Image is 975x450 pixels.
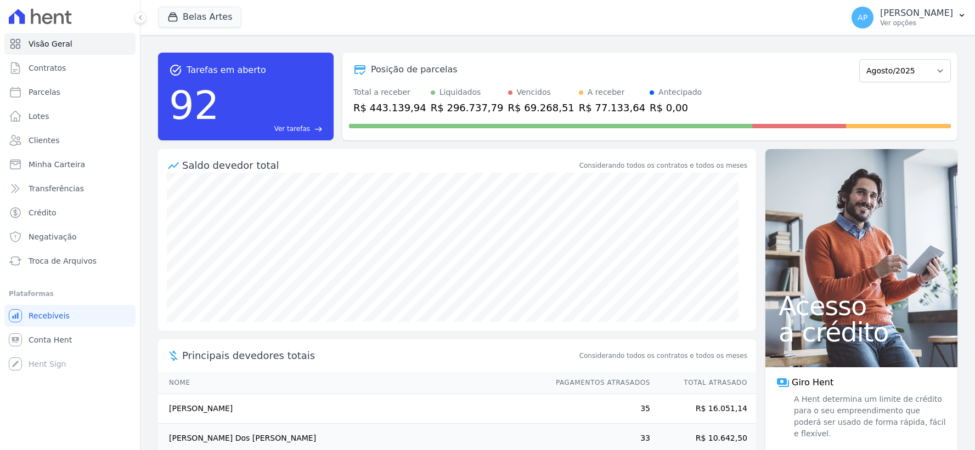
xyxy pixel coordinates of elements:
[4,305,136,327] a: Recebíveis
[880,8,953,19] p: [PERSON_NAME]
[4,329,136,351] a: Conta Hent
[371,63,458,76] div: Posição de parcelas
[651,394,756,424] td: R$ 16.051,14
[169,77,219,134] div: 92
[169,64,182,77] span: task_alt
[4,153,136,175] a: Minha Carteira
[29,62,66,73] span: Contratos
[579,100,645,115] div: R$ 77.133,64
[880,19,953,27] p: Ver opções
[545,394,651,424] td: 35
[29,87,60,98] span: Parcelas
[353,100,426,115] div: R$ 443.139,94
[182,158,577,173] div: Saldo devedor total
[4,202,136,224] a: Crédito
[779,319,944,345] span: a crédito
[658,87,702,98] div: Antecipado
[4,250,136,272] a: Troca de Arquivos
[779,293,944,319] span: Acesso
[4,33,136,55] a: Visão Geral
[9,287,131,300] div: Plataformas
[508,100,574,115] div: R$ 69.268,51
[29,111,49,122] span: Lotes
[187,64,266,77] span: Tarefas em aberto
[579,351,747,361] span: Considerando todos os contratos e todos os meses
[158,394,545,424] td: [PERSON_NAME]
[4,226,136,248] a: Negativação
[431,100,504,115] div: R$ 296.737,79
[274,124,310,134] span: Ver tarefas
[4,105,136,127] a: Lotes
[650,100,702,115] div: R$ 0,00
[858,14,867,21] span: AP
[792,394,946,440] span: A Hent determina um limite de crédito para o seu empreendimento que poderá ser usado de forma ráp...
[29,159,85,170] span: Minha Carteira
[182,348,577,363] span: Principais devedores totais
[29,231,77,242] span: Negativação
[158,372,545,394] th: Nome
[29,207,57,218] span: Crédito
[29,255,97,266] span: Troca de Arquivos
[29,183,84,194] span: Transferências
[517,87,551,98] div: Vencidos
[792,376,833,389] span: Giro Hent
[314,125,323,133] span: east
[439,87,481,98] div: Liquidados
[588,87,625,98] div: A receber
[29,334,72,345] span: Conta Hent
[29,38,72,49] span: Visão Geral
[579,161,747,170] div: Considerando todos os contratos e todos os meses
[651,372,756,394] th: Total Atrasado
[4,81,136,103] a: Parcelas
[4,129,136,151] a: Clientes
[29,310,70,321] span: Recebíveis
[224,124,323,134] a: Ver tarefas east
[158,7,241,27] button: Belas Artes
[4,178,136,200] a: Transferências
[843,2,975,33] button: AP [PERSON_NAME] Ver opções
[4,57,136,79] a: Contratos
[353,87,426,98] div: Total a receber
[545,372,651,394] th: Pagamentos Atrasados
[29,135,59,146] span: Clientes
